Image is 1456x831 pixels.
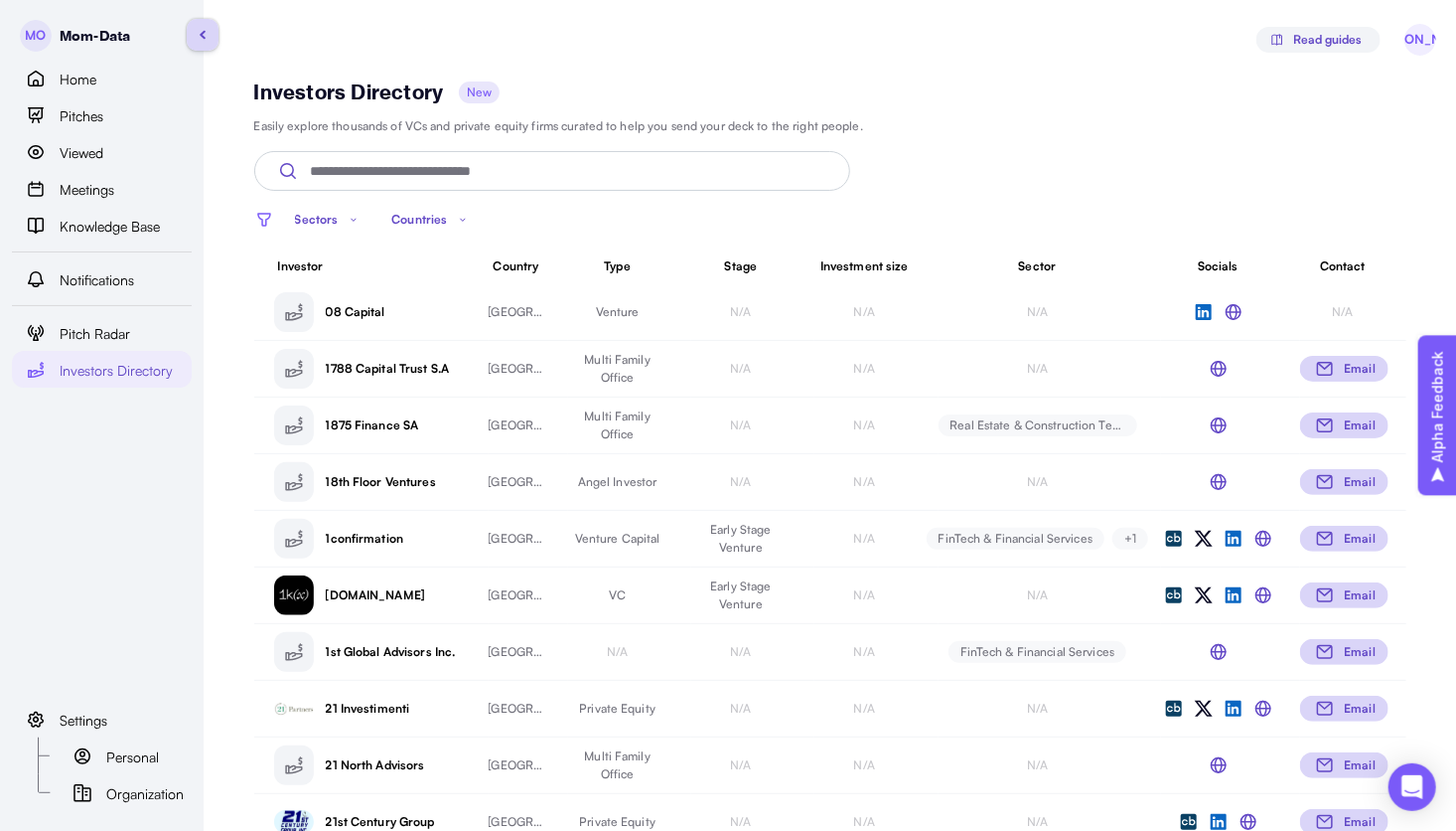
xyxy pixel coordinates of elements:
[274,702,314,717] img: placeholder logo
[1221,526,1246,552] img: LinkedIn icon
[281,356,307,382] img: placeholder logo
[294,207,364,233] button: Sectors
[939,473,1137,491] p: N/A
[939,360,1137,378] p: N/A
[60,710,107,732] span: Settings
[60,323,130,345] span: Pitch Radar
[1250,526,1276,552] img: Website icon
[1345,756,1377,774] p: Email
[281,413,307,438] img: placeholder logo
[1300,356,1389,382] button: Email
[467,82,492,103] div: New
[1221,696,1246,722] a: LinkedIn icon
[691,578,791,613] p: Early Stage Venture
[326,416,465,434] p: 1875 Finance SA
[1345,416,1377,434] p: Email
[326,473,465,491] p: 18th Floor Ventures
[281,639,307,665] img: placeholder logo
[814,473,914,491] p: N/A
[1191,299,1217,325] img: LinkedIn icon
[1161,257,1276,275] p: Socials
[278,257,324,275] p: Investor
[814,530,914,548] p: N/A
[326,360,465,378] p: 1788 Capital Trust S.A
[254,210,274,230] img: filter icon
[1300,582,1389,608] button: Email
[60,179,114,201] span: Meetings
[1345,700,1377,718] p: Email
[1206,356,1232,382] img: Website icon
[691,257,791,275] p: Stage
[1345,813,1377,831] p: Email
[691,643,791,661] p: N/A
[814,586,914,604] p: N/A
[1313,414,1337,437] img: svg%3e
[1124,530,1136,548] p: + 1
[1206,639,1232,665] a: Website icon
[1221,299,1246,325] img: Website icon
[1300,469,1389,495] button: Email
[1313,583,1337,607] img: svg%3e
[939,303,1137,321] p: N/A
[1161,526,1187,552] a: Crunchbase icon
[939,813,1137,831] p: N/A
[814,700,914,718] p: N/A
[814,360,914,378] p: N/A
[1345,530,1377,548] p: Email
[390,207,472,233] button: Countries
[200,30,206,40] img: sidebar-button
[60,26,130,47] p: Mom-Data
[1250,582,1276,608] img: Website icon
[1206,752,1232,778] img: Website icon
[326,643,465,661] p: 1st Global Advisors Inc.
[1300,752,1389,778] button: Email
[326,813,465,831] p: 21st Century Group
[281,752,307,778] img: placeholder logo
[691,416,791,434] p: N/A
[281,469,307,495] img: placeholder logo
[1250,696,1276,722] img: Website icon
[1313,753,1337,777] img: svg%3e
[1191,582,1217,608] img: X (Twitter) icon
[60,216,160,238] span: Knowledge Base
[326,586,465,604] p: [DOMAIN_NAME]
[276,159,300,183] img: svg%3e
[1161,582,1187,608] img: Crunchbase icon
[1345,473,1377,491] p: Email
[1206,469,1232,495] a: Website icon
[489,257,544,275] p: Country
[60,69,96,90] span: Home
[1300,526,1389,552] button: Email
[814,813,914,831] p: N/A
[691,303,791,321] p: N/A
[106,747,159,768] span: Personal
[939,586,1137,604] p: N/A
[950,416,1125,434] p: Real Estate & Construction Tech
[1300,303,1386,321] p: N/A
[1313,697,1337,721] img: svg%3e
[326,756,465,774] p: 21 North Advisors
[1404,24,1436,56] span: [PERSON_NAME]
[939,700,1137,718] p: N/A
[691,756,791,774] p: N/A
[939,756,1137,774] p: N/A
[1221,582,1246,608] img: LinkedIn icon
[1191,696,1217,722] img: X (Twitter) icon
[326,530,465,548] p: 1confirmation
[60,360,173,382] span: Investors Directory
[60,269,134,291] span: Notifications
[1256,27,1381,53] button: Read guides
[1161,696,1187,722] img: Crunchbase icon
[346,212,362,228] img: svg%3e
[60,105,103,127] span: Pitches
